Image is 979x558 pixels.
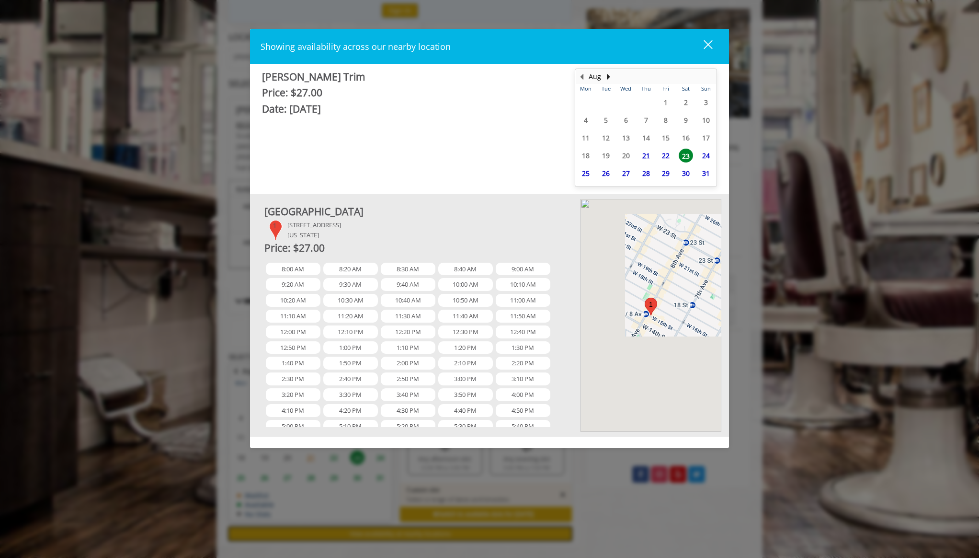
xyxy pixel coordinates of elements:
[381,263,435,276] span: 8:30 AM
[656,147,676,164] td: Select day22
[381,325,435,338] span: 12:20 PM
[496,404,550,417] span: 4:50 PM
[261,41,451,52] span: Showing availability across our nearby location
[323,325,378,338] span: 12:10 PM
[676,147,696,164] td: Select day23
[381,310,435,323] span: 11:30 AM
[287,220,341,240] div: [STREET_ADDRESS] [US_STATE]
[438,310,493,323] span: 11:40 AM
[699,149,713,163] span: 24
[381,341,435,354] span: 1:10 PM
[438,325,493,338] span: 12:30 PM
[264,204,568,220] div: [GEOGRAPHIC_DATA]
[262,101,560,117] div: Date: [DATE]
[323,404,378,417] span: 4:20 PM
[266,341,320,354] span: 12:50 PM
[576,164,596,182] td: Select day25
[381,357,435,370] span: 2:00 PM
[636,84,656,93] th: Thu
[264,240,568,256] div: Price: $27.00
[381,294,435,307] span: 10:40 AM
[659,149,673,163] span: 22
[686,36,718,56] button: close dialog
[656,84,676,93] th: Fri
[596,84,616,93] th: Tue
[323,278,378,291] span: 9:30 AM
[576,84,596,93] th: Mon
[266,404,320,417] span: 4:10 PM
[578,71,585,82] button: Previous Month
[438,420,493,433] span: 5:30 PM
[438,294,493,307] span: 10:50 AM
[616,164,636,182] td: Select day27
[438,357,493,370] span: 2:10 PM
[596,164,616,182] td: Select day26
[496,310,550,323] span: 11:50 AM
[676,164,696,182] td: Select day30
[266,310,320,323] span: 11:10 AM
[323,294,378,307] span: 10:30 AM
[679,149,693,163] span: 23
[266,325,320,338] span: 12:00 PM
[323,420,378,433] span: 5:10 PM
[438,404,493,417] span: 4:40 PM
[579,166,593,180] span: 25
[323,357,378,370] span: 1:50 PM
[266,388,320,401] span: 3:20 PM
[639,166,653,180] span: 28
[438,341,493,354] span: 1:20 PM
[381,420,435,433] span: 5:20 PM
[599,166,613,180] span: 26
[269,220,283,240] div: 1
[679,166,693,180] span: 30
[262,85,560,101] div: Price: $27.00
[381,388,435,401] span: 3:40 PM
[619,166,633,180] span: 27
[323,372,378,385] span: 2:40 PM
[266,372,320,385] span: 2:30 PM
[696,147,716,164] td: Select day24
[381,372,435,385] span: 2:50 PM
[616,84,636,93] th: Wed
[676,84,696,93] th: Sat
[496,357,550,370] span: 2:20 PM
[699,166,713,180] span: 31
[639,149,653,163] span: 21
[496,278,550,291] span: 10:10 AM
[496,372,550,385] span: 3:10 PM
[323,310,378,323] span: 11:20 AM
[438,278,493,291] span: 10:00 AM
[696,164,716,182] td: Select day31
[438,263,493,276] span: 8:40 AM
[262,69,560,85] div: [PERSON_NAME] Trim
[266,294,320,307] span: 10:20 AM
[696,84,716,93] th: Sun
[604,71,612,82] button: Next Month
[438,388,493,401] span: 3:50 PM
[496,294,550,307] span: 11:00 AM
[381,404,435,417] span: 4:30 PM
[589,71,601,82] button: Aug
[496,341,550,354] span: 1:30 PM
[381,278,435,291] span: 9:40 AM
[266,278,320,291] span: 9:20 AM
[266,263,320,276] span: 8:00 AM
[636,164,656,182] td: Select day28
[496,263,550,276] span: 9:00 AM
[438,372,493,385] span: 3:00 PM
[656,164,676,182] td: Select day29
[496,420,550,433] span: 5:40 PM
[496,325,550,338] span: 12:40 PM
[659,166,673,180] span: 29
[645,298,657,315] div: 1
[266,420,320,433] span: 5:00 PM
[323,341,378,354] span: 1:00 PM
[323,263,378,276] span: 8:20 AM
[693,39,712,54] div: close dialog
[323,388,378,401] span: 3:30 PM
[266,357,320,370] span: 1:40 PM
[496,388,550,401] span: 4:00 PM
[636,147,656,164] td: Select day21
